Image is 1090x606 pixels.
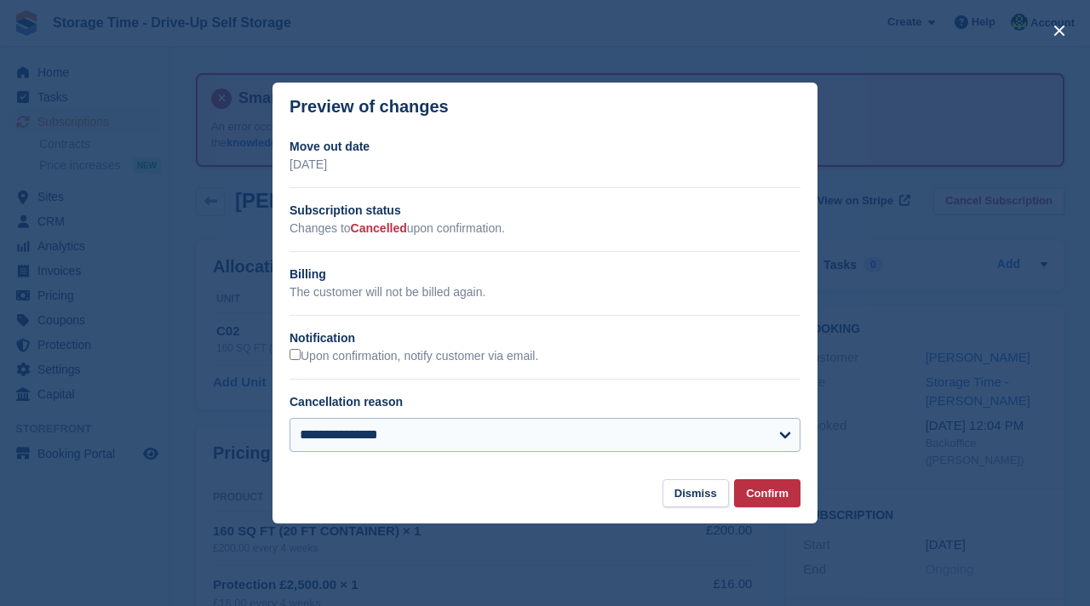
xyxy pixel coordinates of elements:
[290,97,449,117] p: Preview of changes
[290,283,800,301] p: The customer will not be billed again.
[290,395,403,409] label: Cancellation reason
[351,221,407,235] span: Cancelled
[290,266,800,283] h2: Billing
[290,156,800,174] p: [DATE]
[290,220,800,237] p: Changes to upon confirmation.
[1046,17,1073,44] button: close
[290,138,800,156] h2: Move out date
[663,479,729,507] button: Dismiss
[290,202,800,220] h2: Subscription status
[290,349,538,364] label: Upon confirmation, notify customer via email.
[290,349,301,360] input: Upon confirmation, notify customer via email.
[734,479,800,507] button: Confirm
[290,329,800,347] h2: Notification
